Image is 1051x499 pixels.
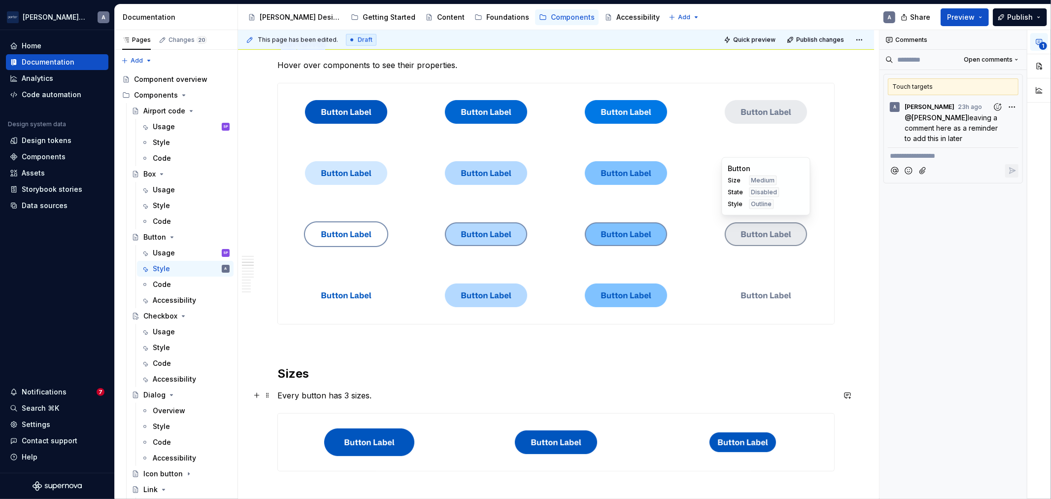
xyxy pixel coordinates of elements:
a: Style [137,198,234,214]
div: Dialog [143,390,166,400]
div: Button [143,232,166,242]
a: Analytics [6,71,108,86]
div: Checkbox [143,311,177,321]
div: Getting Started [363,12,415,22]
div: Link [143,485,158,495]
img: f0306bc8-3074-41fb-b11c-7d2e8671d5eb.png [7,11,19,23]
div: Foundations [486,12,529,22]
button: Notifications7 [6,384,108,400]
div: Code [153,153,171,163]
a: Accessibility [601,9,664,25]
a: Style [137,340,234,356]
span: [PERSON_NAME] [905,103,954,111]
span: Add [678,13,690,21]
a: Assets [6,165,108,181]
span: This page has been edited. [258,36,338,44]
div: A [893,103,896,111]
div: A [225,264,227,274]
div: Notifications [22,387,67,397]
div: Comments [880,30,1027,50]
span: leaving a comment here as a reminder to add this in later [905,113,1000,143]
div: Component overview [134,74,207,84]
a: Component overview [118,71,234,87]
span: [PERSON_NAME] [912,113,968,122]
button: Contact support [6,433,108,449]
div: Home [22,41,41,51]
a: Box [128,166,234,182]
div: SP [223,248,228,258]
button: Add emoji [902,164,915,178]
a: Code [137,214,234,229]
div: Page tree [244,7,664,27]
p: Hover over components to see their properties. [277,59,835,71]
div: Accessibility [153,295,196,305]
a: Code [137,150,234,166]
span: Preview [947,12,975,22]
a: Button [128,229,234,245]
span: Style [728,200,743,208]
button: Add [118,54,155,68]
a: UsageSP [137,119,234,135]
a: Link [128,482,234,498]
a: Usage [137,182,234,198]
a: UsageSP [137,245,234,261]
div: Airport code [143,106,185,116]
button: Reply [1005,164,1018,178]
div: Design system data [8,120,66,128]
p: Every button has 3 sizes. [277,390,835,401]
div: Code [153,437,171,447]
span: Quick preview [733,36,776,44]
a: Code [137,356,234,371]
button: More [1005,100,1018,113]
div: Usage [153,248,175,258]
div: Button [728,164,804,174]
span: Add [131,57,143,65]
span: 20 [197,36,207,44]
div: Pages [122,36,151,44]
div: Accessibility [616,12,660,22]
div: A [102,13,105,21]
button: Add reaction [991,100,1004,113]
span: Share [910,12,930,22]
div: Usage [153,327,175,337]
a: Components [6,149,108,165]
a: Style [137,419,234,434]
button: Publish changes [784,33,848,47]
a: Design tokens [6,133,108,148]
div: Search ⌘K [22,403,59,413]
div: Components [134,90,178,100]
div: Changes [169,36,207,44]
div: Box [143,169,156,179]
div: Help [22,452,37,462]
span: Outline [751,200,772,208]
div: Style [153,138,170,147]
div: Style [153,201,170,211]
div: Code [153,358,171,368]
div: Icon button [143,469,183,479]
a: StyleA [137,261,234,277]
div: Components [22,152,66,162]
div: Accessibility [153,374,196,384]
a: Home [6,38,108,54]
a: Usage [137,324,234,340]
a: Content [421,9,469,25]
div: Design tokens [22,136,71,145]
div: Code [153,280,171,289]
a: Code [137,434,234,450]
button: Attach files [916,164,930,178]
span: Publish [1007,12,1033,22]
div: Settings [22,420,50,429]
a: Accessibility [137,292,234,308]
div: Documentation [123,12,234,22]
span: Disabled [751,188,777,196]
div: Touch targets [888,78,1018,95]
a: Getting Started [347,9,419,25]
div: A [887,13,891,21]
div: Overview [153,406,185,416]
div: [PERSON_NAME] Airlines [23,12,86,22]
button: Help [6,449,108,465]
div: Style [153,422,170,431]
a: Code automation [6,87,108,103]
button: Open comments [959,53,1023,67]
div: Components [118,87,234,103]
